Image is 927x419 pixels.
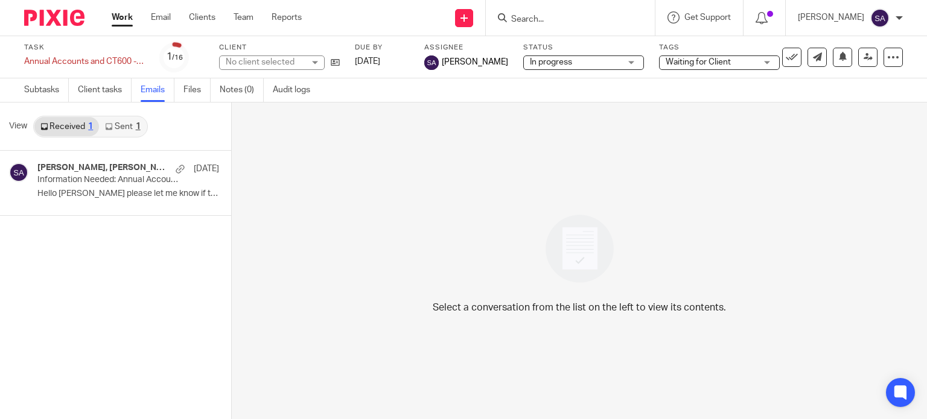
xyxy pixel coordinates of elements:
label: Tags [659,43,780,52]
h4: [PERSON_NAME], [PERSON_NAME] | WIS Accountancy, Me [37,163,170,173]
a: Work [112,11,133,24]
a: Team [234,11,253,24]
label: Status [523,43,644,52]
label: Due by [355,43,409,52]
span: [PERSON_NAME] [442,56,508,68]
img: svg%3E [870,8,890,28]
a: Clients [189,11,215,24]
img: svg%3E [424,55,439,70]
div: 1 [136,122,141,131]
a: Received1 [34,117,99,136]
span: In progress [530,58,572,66]
div: No client selected [226,56,304,68]
a: Emails [141,78,174,102]
span: View [9,120,27,133]
a: Files [183,78,211,102]
label: Task [24,43,145,52]
a: Sent1 [99,117,146,136]
label: Assignee [424,43,508,52]
img: image [538,207,622,291]
span: Waiting for Client [666,58,731,66]
a: Email [151,11,171,24]
a: Reports [272,11,302,24]
p: Select a conversation from the list on the left to view its contents. [433,300,726,315]
a: Notes (0) [220,78,264,102]
a: Audit logs [273,78,319,102]
div: 1 [88,122,93,131]
span: [DATE] [355,57,380,66]
small: /16 [172,54,183,61]
div: 1 [167,50,183,64]
img: Pixie [24,10,84,26]
p: Information Needed: Annual Accounts YE Sep' 24 - STERLING INVESTMENT VENTURES LTD [37,175,183,185]
p: Hello [PERSON_NAME] please let me know if they were ok ... [37,189,219,199]
input: Search [510,14,619,25]
p: [DATE] [194,163,219,175]
div: Annual Accounts and CT600 - (SPV) [24,55,145,68]
a: Subtasks [24,78,69,102]
label: Client [219,43,340,52]
a: Client tasks [78,78,132,102]
img: svg%3E [9,163,28,182]
p: [PERSON_NAME] [798,11,864,24]
span: Get Support [684,13,731,22]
